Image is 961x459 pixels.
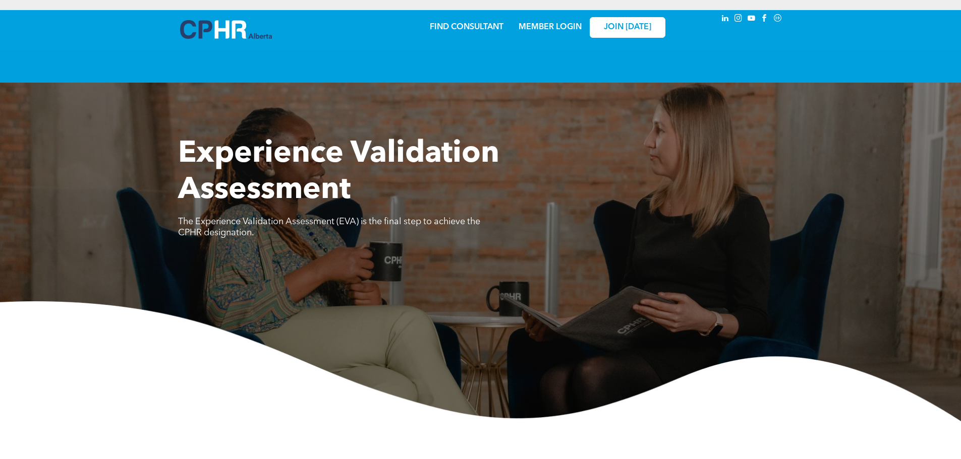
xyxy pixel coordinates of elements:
[772,13,783,26] a: Social network
[720,13,731,26] a: linkedin
[733,13,744,26] a: instagram
[178,139,499,206] span: Experience Validation Assessment
[759,13,770,26] a: facebook
[604,23,651,32] span: JOIN [DATE]
[746,13,757,26] a: youtube
[180,20,272,39] img: A blue and white logo for cp alberta
[430,23,503,31] a: FIND CONSULTANT
[590,17,665,38] a: JOIN [DATE]
[178,217,480,237] span: The Experience Validation Assessment (EVA) is the final step to achieve the CPHR designation.
[519,23,582,31] a: MEMBER LOGIN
